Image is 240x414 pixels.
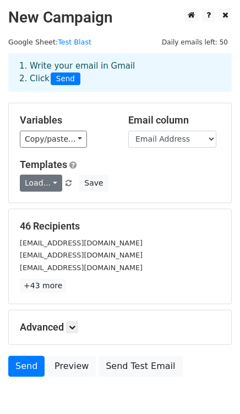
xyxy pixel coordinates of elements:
div: 1. Write your email in Gmail 2. Click [11,60,229,85]
h5: Advanced [20,321,220,333]
small: [EMAIL_ADDRESS][DOMAIN_NAME] [20,239,143,247]
small: Google Sheet: [8,38,91,46]
a: Copy/paste... [20,131,87,148]
h2: New Campaign [8,8,232,27]
h5: 46 Recipients [20,220,220,232]
button: Save [79,175,108,192]
a: Send [8,356,45,377]
a: Templates [20,159,67,170]
a: Load... [20,175,62,192]
a: Preview [47,356,96,377]
a: Test Blast [58,38,91,46]
a: Daily emails left: 50 [158,38,232,46]
span: Daily emails left: 50 [158,36,232,48]
small: [EMAIL_ADDRESS][DOMAIN_NAME] [20,264,143,272]
a: Send Test Email [99,356,182,377]
iframe: Chat Widget [185,361,240,414]
a: +43 more [20,279,66,293]
h5: Variables [20,114,112,126]
h5: Email column [128,114,220,126]
span: Send [51,72,80,86]
small: [EMAIL_ADDRESS][DOMAIN_NAME] [20,251,143,259]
